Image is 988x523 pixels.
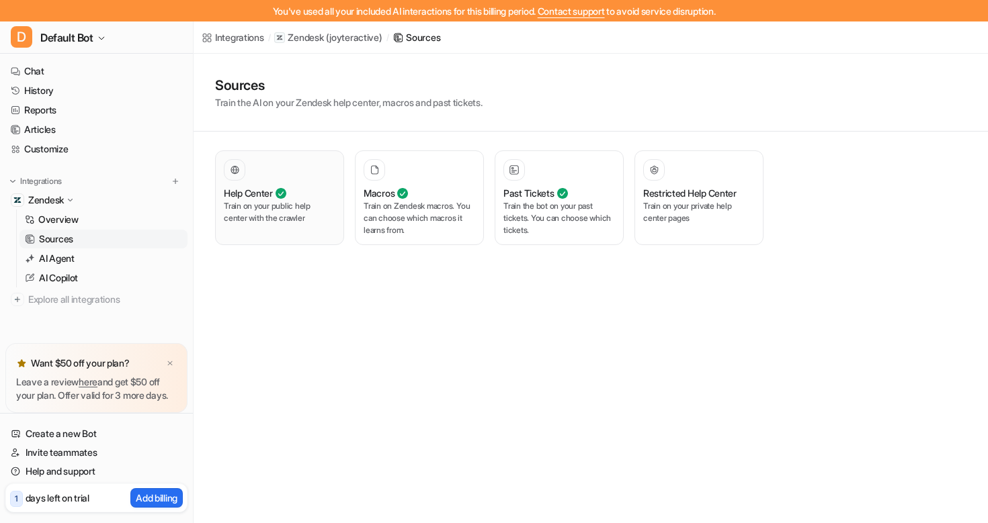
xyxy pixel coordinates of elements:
[364,200,475,236] p: Train on Zendesk macros. You can choose which macros it learns from.
[231,21,255,46] div: Close
[31,356,130,370] p: Want $50 off your plan?
[16,375,177,402] p: Leave a review and get $50 off your plan. Offer valid for 3 more days.
[224,186,273,200] h3: Help Center
[268,32,271,44] span: /
[274,31,382,44] a: Zendesk(joyteractive)
[19,230,188,248] a: Sources
[5,424,188,443] a: Create a new Bot
[130,488,183,508] button: Add billing
[393,30,440,44] a: Sources
[5,120,188,139] a: Articles
[52,453,82,462] span: Home
[215,75,483,95] h1: Sources
[79,376,97,387] a: here
[364,186,395,200] h3: Macros
[215,95,483,109] p: Train the AI on your Zendesk help center, macros and past tickets.
[224,200,335,224] p: Train on your public help center with the crawler
[386,32,389,44] span: /
[215,30,264,44] div: Integrations
[52,21,79,48] img: Profile image for Amogh
[355,150,484,245] button: MacrosTrain on Zendesk macros. You can choose which macros it learns from.
[28,169,224,183] div: Send us a message
[28,289,182,310] span: Explore all integrations
[39,252,75,265] p: AI Agent
[20,176,62,187] p: Integrations
[40,28,93,47] span: Default Bot
[136,491,177,505] p: Add billing
[19,210,188,229] a: Overview
[15,493,18,505] p: 1
[171,177,180,186] img: menu_add.svg
[19,269,188,287] a: AI Copilot
[5,443,188,462] a: Invite teammates
[13,196,22,204] img: Zendesk
[16,358,27,369] img: star
[288,31,323,44] p: Zendesk
[503,186,554,200] h3: Past Tickets
[78,21,105,48] img: Profile image for eesel
[643,200,755,224] p: Train on your private help center pages
[38,213,79,226] p: Overview
[5,290,188,309] a: Explore all integrations
[8,177,17,186] img: expand menu
[27,118,242,141] p: How can we help?
[495,150,624,245] button: Past TicketsTrain the bot on your past tickets. You can choose which tickets.
[11,293,24,306] img: explore all integrations
[503,200,615,236] p: Train the bot on your past tickets. You can choose which tickets.
[27,21,54,48] img: Profile image for Patrick
[215,150,344,245] button: Help CenterTrain on your public help center with the crawler
[538,5,605,17] span: Contact support
[13,158,255,195] div: Send us a message
[202,30,264,44] a: Integrations
[134,419,269,473] button: Messages
[5,81,188,100] a: History
[643,186,737,200] h3: Restricted Help Center
[179,453,225,462] span: Messages
[28,193,64,207] p: Zendesk
[634,150,764,245] button: Restricted Help CenterTrain on your private help center pages
[5,462,188,481] a: Help and support
[326,31,382,44] p: ( joyteractive )
[5,101,188,120] a: Reports
[5,140,188,158] a: Customize
[39,271,78,285] p: AI Copilot
[39,232,73,246] p: Sources
[166,359,174,368] img: x
[406,30,440,44] div: Sources
[26,491,89,505] p: days left on trial
[27,95,242,118] p: Hi there 👋
[19,249,188,268] a: AI Agent
[5,62,188,81] a: Chat
[11,26,32,48] span: D
[5,175,66,188] button: Integrations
